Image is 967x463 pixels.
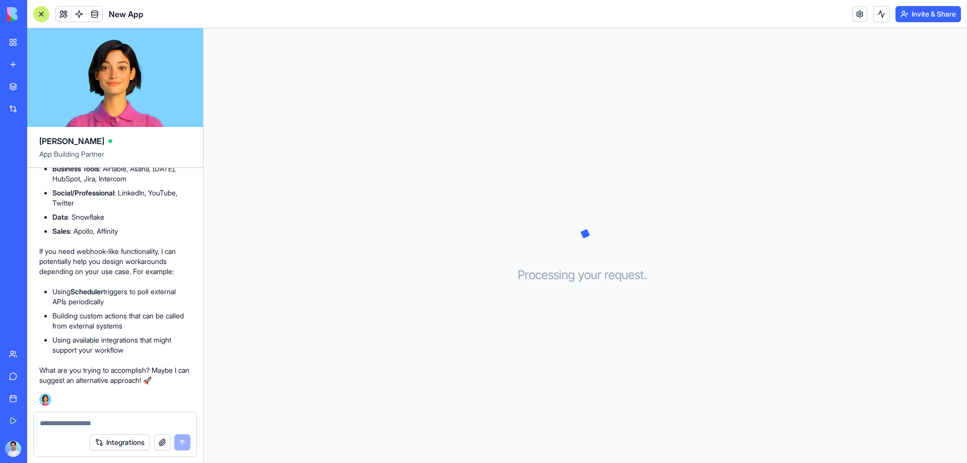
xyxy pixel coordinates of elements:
[52,287,191,307] li: Using triggers to poll external APIs periodically
[52,213,68,221] strong: Data
[52,335,191,355] li: Using available integrations that might support your workflow
[5,441,21,457] img: ACg8ocJe9gzVsr368_XWKPXoMQFmWIu3RKhwJqcZN6YsArLBWYAy31o=s96-c
[52,164,191,184] li: : Airtable, Asana, [DATE], HubSpot, Jira, Intercom
[39,246,191,277] p: If you need webhook-like functionality, I can potentially help you design workarounds depending o...
[7,7,70,21] img: logo
[109,8,144,20] span: New App
[52,188,114,197] strong: Social/Professional
[52,311,191,331] li: Building custom actions that can be called from external systems
[895,6,961,22] button: Invite & Share
[52,188,191,208] li: : LinkedIn, YouTube, Twitter
[39,393,51,406] img: Ella_00000_wcx2te.png
[52,227,70,235] strong: Sales
[52,164,99,173] strong: Business Tools
[90,434,150,450] button: Integrations
[39,365,191,385] p: What are you trying to accomplish? Maybe I can suggest an alternative approach! 🚀
[518,267,653,283] h3: Processing your request
[71,287,103,296] strong: Scheduler
[52,226,191,236] li: : Apollo, Affinity
[39,135,104,147] span: [PERSON_NAME]
[52,212,191,222] li: : Snowflake
[644,267,647,283] span: .
[39,149,191,167] span: App Building Partner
